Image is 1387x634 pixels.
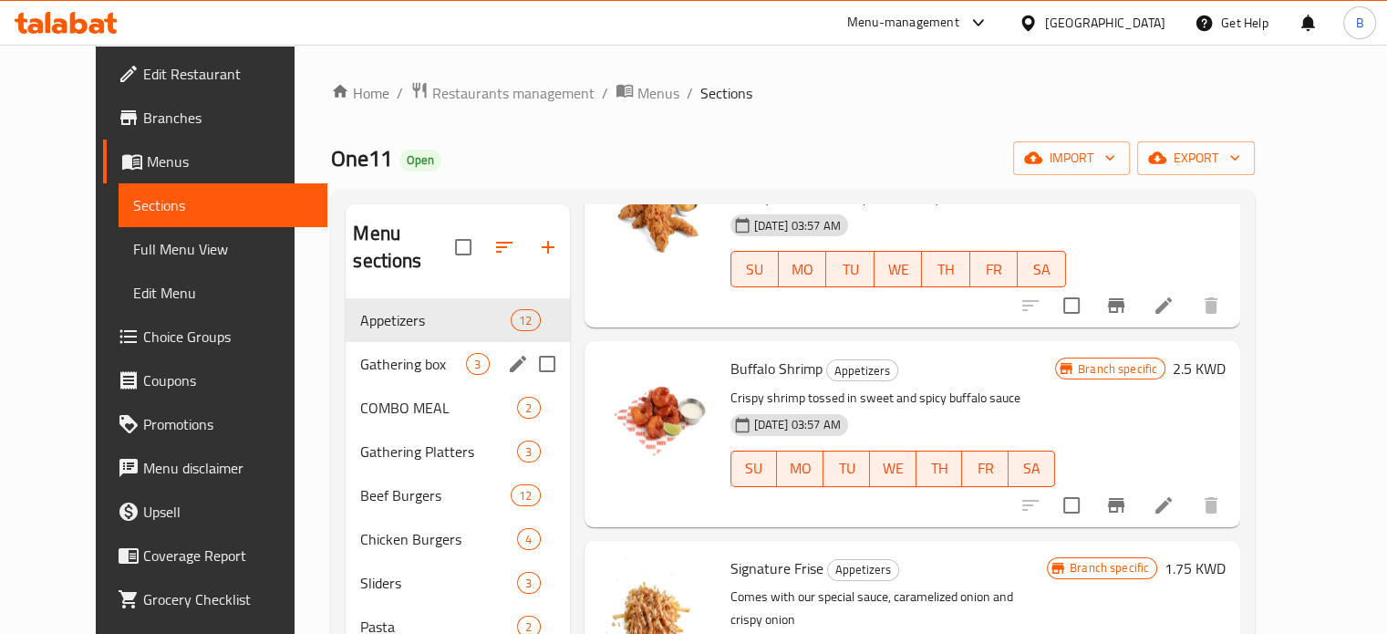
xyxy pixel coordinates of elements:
div: Appetizers [827,559,899,581]
span: WE [877,455,909,482]
a: Menus [616,81,679,105]
span: SA [1025,256,1059,283]
a: Choice Groups [103,315,327,359]
button: Add section [526,225,570,269]
span: TU [831,455,863,482]
span: [DATE] 03:57 AM [747,217,848,234]
span: 4 [518,531,539,548]
span: TH [929,256,963,283]
a: Restaurants management [410,81,595,105]
button: delete [1189,483,1233,527]
div: items [517,528,540,550]
div: Appetizers12 [346,298,569,342]
span: import [1028,147,1115,170]
span: Beef Burgers [360,484,511,506]
span: SU [739,455,771,482]
button: TH [922,251,970,287]
a: Branches [103,96,327,140]
span: Sort sections [482,225,526,269]
span: TH [924,455,956,482]
a: Full Menu View [119,227,327,271]
li: / [602,82,608,104]
span: Grocery Checklist [143,588,313,610]
span: Select to update [1052,486,1091,525]
a: Coupons [103,359,327,402]
a: Home [331,82,389,104]
a: Edit Menu [119,271,327,315]
span: Chicken Burgers [360,528,517,550]
button: Branch-specific-item [1094,284,1138,327]
span: Sections [700,82,752,104]
div: Menu-management [847,12,959,34]
button: TU [826,251,875,287]
div: items [517,441,540,463]
img: Buffalo Shrimp [599,356,716,473]
span: Menu disclaimer [143,457,313,479]
span: Menus [147,151,313,172]
span: Restaurants management [432,82,595,104]
span: Choice Groups [143,326,313,348]
span: Promotions [143,413,313,435]
div: Chicken Burgers4 [346,517,569,561]
button: SA [1018,251,1066,287]
button: SA [1009,451,1055,487]
a: Coverage Report [103,534,327,577]
span: Full Menu View [133,238,313,260]
span: [DATE] 03:57 AM [747,416,848,433]
span: 3 [518,575,539,592]
span: Appetizers [828,559,898,580]
h2: Menu sections [353,220,454,275]
span: Gathering Platters [360,441,517,463]
button: WE [870,451,916,487]
button: Branch-specific-item [1094,483,1138,527]
a: Edit menu item [1153,295,1175,317]
span: COMBO MEAL [360,397,517,419]
button: FR [970,251,1019,287]
span: MO [786,256,820,283]
span: FR [969,455,1001,482]
button: import [1013,141,1130,175]
span: SA [1016,455,1048,482]
div: Gathering box3edit [346,342,569,386]
span: Appetizers [827,360,897,381]
a: Menu disclaimer [103,446,327,490]
span: Coverage Report [143,545,313,566]
h6: 1.75 KWD [1164,556,1226,581]
span: Branch specific [1071,360,1164,378]
span: 12 [512,487,539,504]
button: edit [504,350,532,378]
span: Coupons [143,369,313,391]
span: TU [833,256,867,283]
span: export [1152,147,1240,170]
span: Edit Restaurant [143,63,313,85]
span: 3 [518,443,539,461]
li: / [397,82,403,104]
p: Comes with our special sauce, caramelized onion and crispy onion [730,586,1047,631]
h6: 2.5 KWD [1173,356,1226,381]
button: WE [875,251,923,287]
a: Edit Restaurant [103,52,327,96]
span: 2 [518,400,539,417]
span: Open [399,152,441,168]
span: Sections [133,194,313,216]
span: Upsell [143,501,313,523]
span: Sliders [360,572,517,594]
button: SU [730,251,779,287]
div: Sliders3 [346,561,569,605]
span: 12 [512,312,539,329]
img: Chicken Strips [599,157,716,274]
a: Grocery Checklist [103,577,327,621]
button: SU [730,451,778,487]
span: FR [978,256,1011,283]
div: Gathering Platters3 [346,430,569,473]
button: MO [779,251,827,287]
div: COMBO MEAL2 [346,386,569,430]
span: Select to update [1052,286,1091,325]
div: items [517,397,540,419]
span: Appetizers [360,309,511,331]
div: items [511,484,540,506]
span: MO [784,455,816,482]
div: items [466,353,489,375]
